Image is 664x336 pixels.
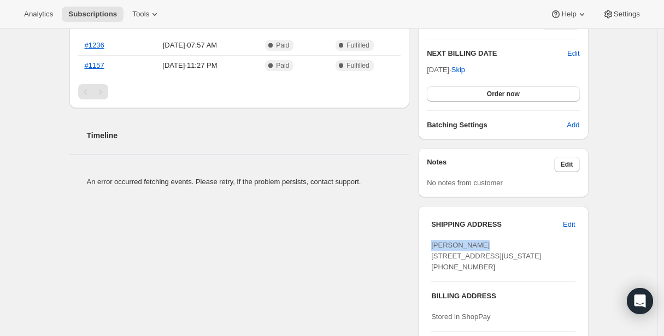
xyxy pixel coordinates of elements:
[554,157,580,172] button: Edit
[427,66,465,74] span: [DATE] ·
[561,160,573,169] span: Edit
[132,10,149,19] span: Tools
[126,7,167,22] button: Tools
[451,64,465,75] span: Skip
[560,116,586,134] button: Add
[431,291,575,302] h3: BILLING ADDRESS
[68,10,117,19] span: Subscriptions
[346,61,369,70] span: Fulfilled
[431,219,563,230] h3: SHIPPING ADDRESS
[561,10,576,19] span: Help
[427,48,567,59] h2: NEXT BILLING DATE
[427,179,503,187] span: No notes from customer
[136,40,244,51] span: [DATE] · 07:57 AM
[69,176,410,187] div: An error occurred fetching events. Please retry, if the problem persists, contact support.
[276,61,289,70] span: Paid
[427,120,567,131] h6: Batching Settings
[78,84,401,99] nav: Pagination
[614,10,640,19] span: Settings
[431,313,490,321] span: Stored in ShopPay
[85,41,104,49] a: #1236
[563,219,575,230] span: Edit
[427,157,554,172] h3: Notes
[62,7,124,22] button: Subscriptions
[487,90,520,98] span: Order now
[276,41,289,50] span: Paid
[136,60,244,71] span: [DATE] · 11:27 PM
[445,61,472,79] button: Skip
[544,7,594,22] button: Help
[596,7,647,22] button: Settings
[346,41,369,50] span: Fulfilled
[17,7,60,22] button: Analytics
[24,10,53,19] span: Analytics
[431,241,541,271] span: [PERSON_NAME] [STREET_ADDRESS][US_STATE] [PHONE_NUMBER]
[567,48,579,59] button: Edit
[427,86,579,102] button: Order now
[87,130,410,141] h2: Timeline
[627,288,653,314] div: Open Intercom Messenger
[567,120,579,131] span: Add
[556,216,581,233] button: Edit
[85,61,104,69] a: #1157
